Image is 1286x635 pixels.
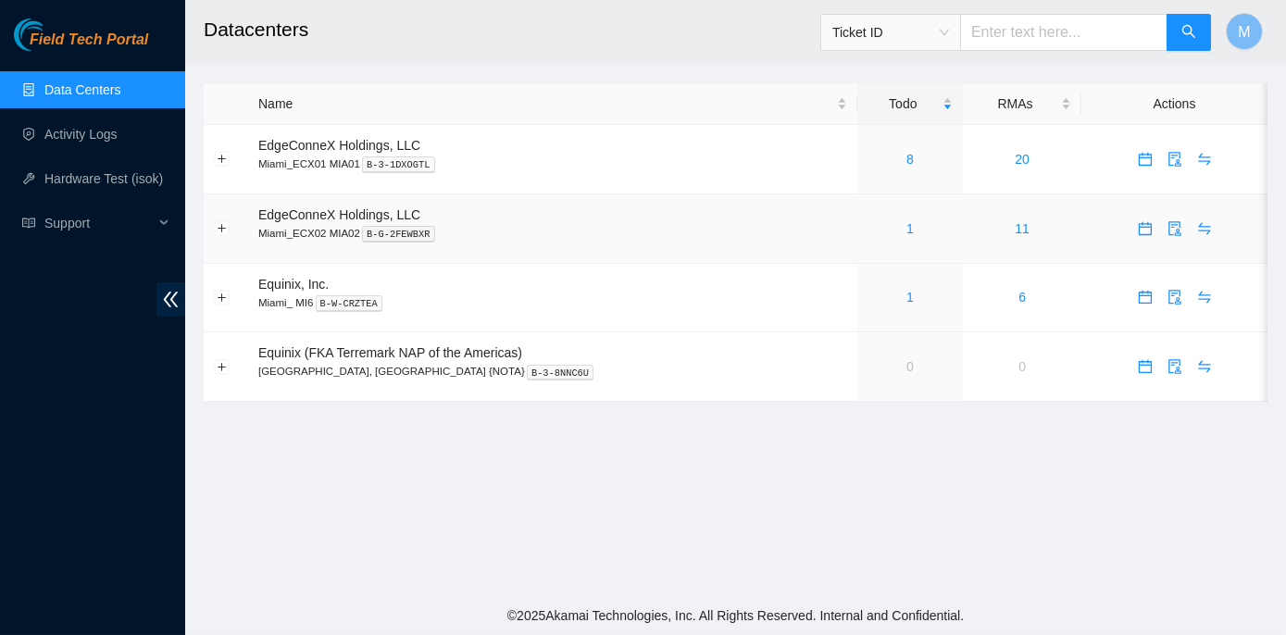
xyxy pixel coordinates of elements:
button: swap [1190,352,1219,381]
button: audit [1160,352,1190,381]
span: calendar [1131,152,1159,167]
p: Miami_ MI6 [258,294,847,311]
a: Data Centers [44,82,120,97]
a: calendar [1130,152,1160,167]
kbd: B-3-8NNC6U [527,365,593,381]
button: calendar [1130,144,1160,174]
button: search [1167,14,1211,51]
button: calendar [1130,214,1160,243]
p: Miami_ECX02 MIA02 [258,225,847,242]
a: audit [1160,221,1190,236]
button: Expand row [215,359,230,374]
a: audit [1160,152,1190,167]
a: audit [1160,359,1190,374]
button: audit [1160,144,1190,174]
a: swap [1190,152,1219,167]
span: Equinix (FKA Terremark NAP of the Americas) [258,345,522,360]
span: calendar [1131,359,1159,374]
span: Equinix, Inc. [258,277,329,292]
span: audit [1161,359,1189,374]
a: Activity Logs [44,127,118,142]
span: audit [1161,152,1189,167]
button: Expand row [215,152,230,167]
a: swap [1190,221,1219,236]
p: [GEOGRAPHIC_DATA], [GEOGRAPHIC_DATA] {NOTA} [258,363,847,380]
button: swap [1190,144,1219,174]
a: calendar [1130,221,1160,236]
footer: © 2025 Akamai Technologies, Inc. All Rights Reserved. Internal and Confidential. [185,596,1286,635]
span: Field Tech Portal [30,31,148,49]
span: audit [1161,221,1189,236]
a: 0 [906,359,914,374]
span: audit [1161,290,1189,305]
button: M [1226,13,1263,50]
span: swap [1191,290,1218,305]
span: swap [1191,221,1218,236]
a: swap [1190,359,1219,374]
a: audit [1160,290,1190,305]
a: swap [1190,290,1219,305]
a: 11 [1015,221,1030,236]
span: Support [44,205,154,242]
span: search [1181,24,1196,42]
a: 1 [906,290,914,305]
span: Ticket ID [832,19,949,46]
span: double-left [156,282,185,317]
kbd: B-3-1DXOGTL [362,156,435,173]
button: swap [1190,214,1219,243]
img: Akamai Technologies [14,19,94,51]
span: read [22,217,35,230]
a: 0 [1018,359,1026,374]
span: EdgeConneX Holdings, LLC [258,138,420,153]
kbd: B-W-CRZTEA [316,295,382,312]
span: calendar [1131,221,1159,236]
a: 20 [1015,152,1030,167]
button: audit [1160,282,1190,312]
button: calendar [1130,352,1160,381]
kbd: B-G-2FEWBXR [362,226,435,243]
button: Expand row [215,290,230,305]
a: Hardware Test (isok) [44,171,163,186]
span: swap [1191,152,1218,167]
span: calendar [1131,290,1159,305]
input: Enter text here... [960,14,1167,51]
button: audit [1160,214,1190,243]
th: Actions [1081,83,1267,125]
a: calendar [1130,290,1160,305]
span: swap [1191,359,1218,374]
a: 1 [906,221,914,236]
a: 8 [906,152,914,167]
span: EdgeConneX Holdings, LLC [258,207,420,222]
button: swap [1190,282,1219,312]
button: Expand row [215,221,230,236]
a: Akamai TechnologiesField Tech Portal [14,33,148,57]
a: calendar [1130,359,1160,374]
button: calendar [1130,282,1160,312]
a: 6 [1018,290,1026,305]
p: Miami_ECX01 MIA01 [258,156,847,172]
span: M [1238,20,1250,44]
